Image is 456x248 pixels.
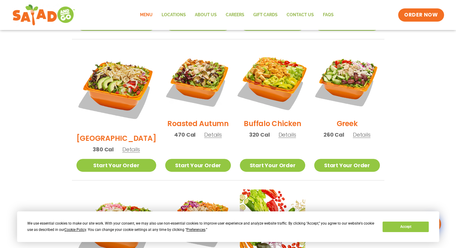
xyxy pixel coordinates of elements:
[76,48,156,129] img: Product photo for BBQ Ranch Salad
[398,8,444,22] a: ORDER NOW
[404,11,438,19] span: ORDER NOW
[17,211,439,242] div: Cookie Consent Prompt
[190,8,221,22] a: About Us
[314,159,380,172] a: Start Your Order
[122,146,140,153] span: Details
[93,145,114,153] span: 380 Cal
[282,8,318,22] a: Contact Us
[186,228,205,232] span: Preferences
[221,8,249,22] a: Careers
[136,8,338,22] nav: Menu
[204,131,222,138] span: Details
[353,131,371,138] span: Details
[234,43,311,119] img: Product photo for Buffalo Chicken Salad
[383,222,429,232] button: Accept
[12,3,76,27] img: new-SAG-logo-768×292
[174,131,195,139] span: 470 Cal
[64,228,86,232] span: Cookie Policy
[136,8,157,22] a: Menu
[240,159,305,172] a: Start Your Order
[336,118,357,129] h2: Greek
[157,8,190,22] a: Locations
[278,131,296,138] span: Details
[76,159,156,172] a: Start Your Order
[167,118,229,129] h2: Roasted Autumn
[165,48,231,114] img: Product photo for Roasted Autumn Salad
[27,220,375,233] div: We use essential cookies to make our site work. With your consent, we may also use non-essential ...
[249,131,270,139] span: 320 Cal
[323,131,344,139] span: 260 Cal
[76,133,156,144] h2: [GEOGRAPHIC_DATA]
[165,159,231,172] a: Start Your Order
[318,8,338,22] a: FAQs
[244,118,301,129] h2: Buffalo Chicken
[249,8,282,22] a: GIFT CARDS
[314,48,380,114] img: Product photo for Greek Salad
